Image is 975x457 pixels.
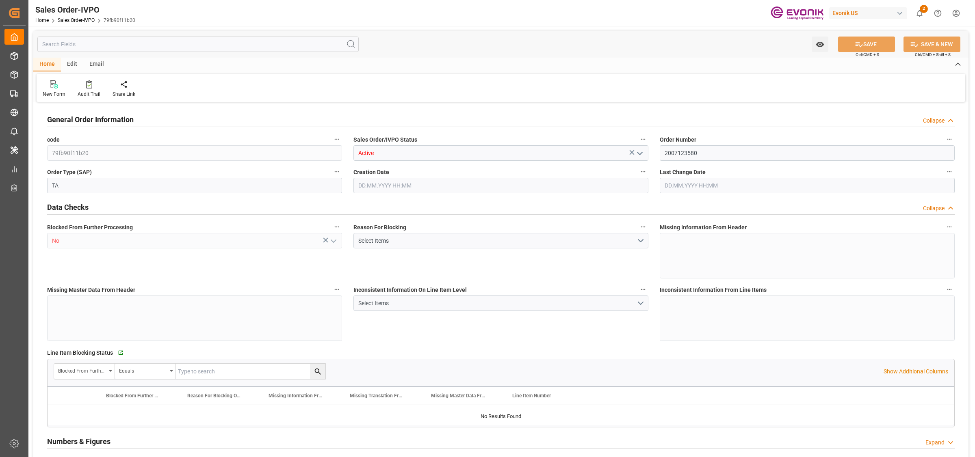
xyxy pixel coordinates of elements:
[353,168,389,177] span: Creation Date
[638,222,648,232] button: Reason For Blocking
[358,237,637,245] div: Select Items
[925,438,945,447] div: Expand
[47,114,134,125] h2: General Order Information
[54,364,115,379] button: open menu
[431,393,485,399] span: Missing Master Data From SAP
[331,284,342,295] button: Missing Master Data From Header
[944,134,955,144] button: Order Number
[187,393,242,399] span: Reason For Blocking On This Line Item
[856,52,879,58] span: Ctrl/CMD + S
[660,223,747,232] span: Missing Information From Header
[47,223,133,232] span: Blocked From Further Processing
[331,134,342,144] button: code
[310,364,325,379] button: search button
[47,136,60,144] span: code
[660,168,706,177] span: Last Change Date
[660,286,767,294] span: Inconsistent Information From Line Items
[47,436,110,447] h2: Numbers & Figures
[83,58,110,71] div: Email
[829,7,907,19] div: Evonik US
[638,284,648,295] button: Inconsistent Information On Line Item Level
[37,37,359,52] input: Search Fields
[47,286,135,294] span: Missing Master Data From Header
[176,364,325,379] input: Type to search
[771,6,823,20] img: Evonik-brand-mark-Deep-Purple-RGB.jpeg_1700498283.jpeg
[61,58,83,71] div: Edit
[358,299,637,308] div: Select Items
[353,223,406,232] span: Reason For Blocking
[915,52,951,58] span: Ctrl/CMD + Shift + S
[33,58,61,71] div: Home
[43,91,65,98] div: New Form
[331,222,342,232] button: Blocked From Further Processing
[331,166,342,177] button: Order Type (SAP)
[106,393,160,399] span: Blocked From Further Processing
[812,37,828,52] button: open menu
[58,365,106,375] div: Blocked From Further Processing
[944,222,955,232] button: Missing Information From Header
[923,204,945,213] div: Collapse
[353,286,467,294] span: Inconsistent Information On Line Item Level
[78,91,100,98] div: Audit Trail
[353,136,417,144] span: Sales Order/IVPO Status
[269,393,323,399] span: Missing Information From Line Item
[512,393,551,399] span: Line Item Number
[119,365,167,375] div: Equals
[910,4,929,22] button: show 2 new notifications
[660,178,955,193] input: DD.MM.YYYY HH:MM
[884,367,948,376] p: Show Additional Columns
[838,37,895,52] button: SAVE
[903,37,960,52] button: SAVE & NEW
[353,233,648,248] button: open menu
[660,136,696,144] span: Order Number
[35,17,49,23] a: Home
[638,134,648,144] button: Sales Order/IVPO Status
[327,235,339,247] button: open menu
[829,5,910,21] button: Evonik US
[638,166,648,177] button: Creation Date
[929,4,947,22] button: Help Center
[920,5,928,13] span: 2
[944,284,955,295] button: Inconsistent Information From Line Items
[923,116,945,125] div: Collapse
[353,295,648,311] button: open menu
[47,202,89,213] h2: Data Checks
[47,349,113,357] span: Line Item Blocking Status
[353,178,648,193] input: DD.MM.YYYY HH:MM
[35,4,135,16] div: Sales Order-IVPO
[115,364,176,379] button: open menu
[58,17,95,23] a: Sales Order-IVPO
[47,168,92,177] span: Order Type (SAP)
[350,393,404,399] span: Missing Translation From Master Data
[633,147,646,160] button: open menu
[944,166,955,177] button: Last Change Date
[113,91,135,98] div: Share Link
